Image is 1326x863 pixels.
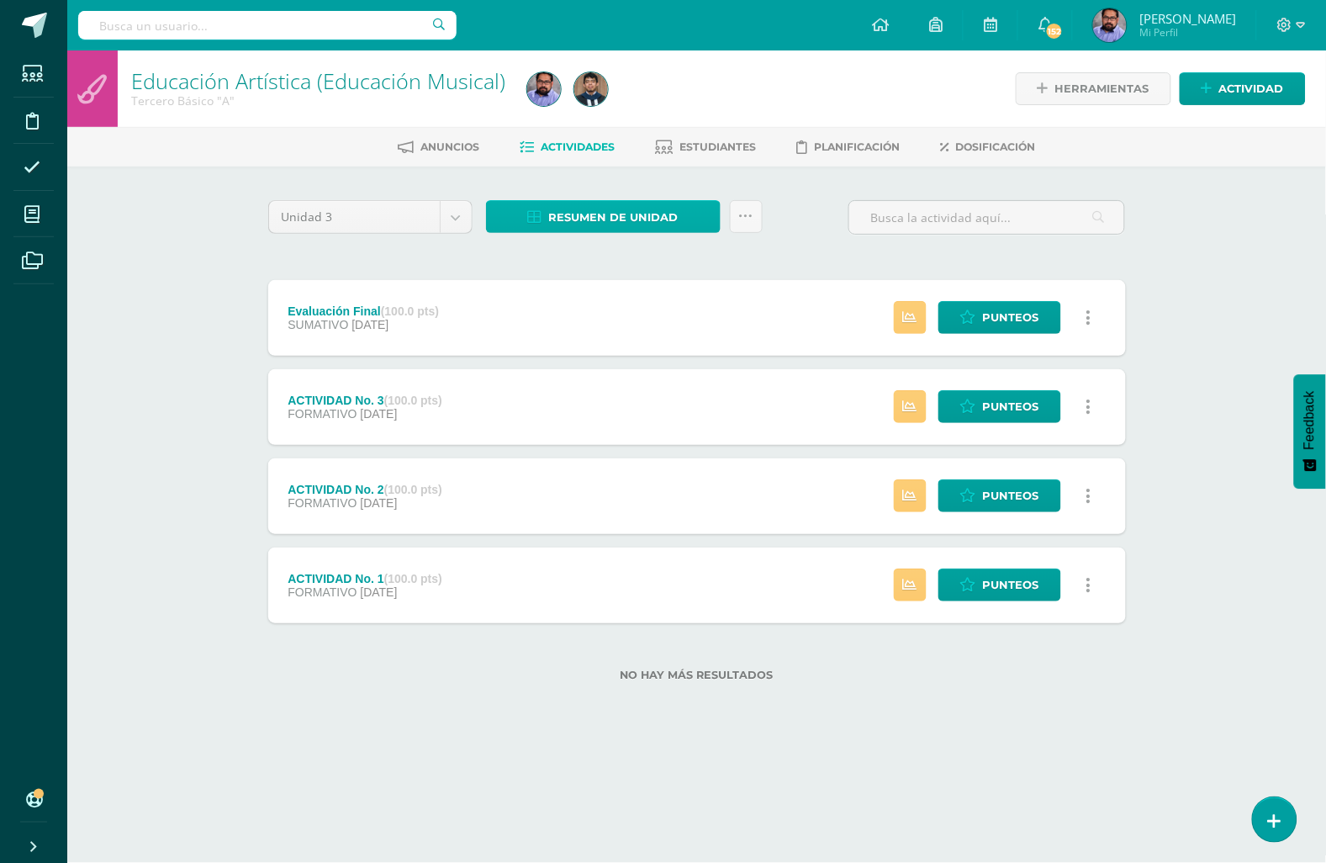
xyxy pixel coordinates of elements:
[131,66,505,95] a: Educación Artística (Educación Musical)
[1139,25,1236,40] span: Mi Perfil
[384,483,442,496] strong: (100.0 pts)
[1139,10,1236,27] span: [PERSON_NAME]
[656,134,757,161] a: Estudiantes
[983,569,1039,601] span: Punteos
[288,496,357,510] span: FORMATIVO
[360,585,397,599] span: [DATE]
[131,69,507,93] h1: Educación Artística (Educación Musical)
[78,11,457,40] input: Busca un usuario...
[938,390,1061,423] a: Punteos
[983,480,1039,511] span: Punteos
[288,407,357,421] span: FORMATIVO
[941,134,1036,161] a: Dosificación
[527,72,561,106] img: 7c3d6755148f85b195babec4e2a345e8.png
[282,201,427,233] span: Unidad 3
[360,407,397,421] span: [DATE]
[938,301,1061,334] a: Punteos
[1302,391,1318,450] span: Feedback
[574,72,608,106] img: 8c648ab03079b18c3371769e6fc6bd45.png
[384,572,442,585] strong: (100.0 pts)
[288,572,442,585] div: ACTIVIDAD No. 1
[797,134,901,161] a: Planificación
[268,669,1126,681] label: No hay más resultados
[541,140,615,153] span: Actividades
[360,496,397,510] span: [DATE]
[1093,8,1127,42] img: 7c3d6755148f85b195babec4e2a345e8.png
[288,318,348,331] span: SUMATIVO
[849,201,1124,234] input: Busca la actividad aquí...
[131,93,507,109] div: Tercero Básico 'A'
[1294,374,1326,489] button: Feedback - Mostrar encuesta
[288,394,442,407] div: ACTIVIDAD No. 3
[288,483,442,496] div: ACTIVIDAD No. 2
[983,302,1039,333] span: Punteos
[399,134,480,161] a: Anuncios
[983,391,1039,422] span: Punteos
[1180,72,1306,105] a: Actividad
[956,140,1036,153] span: Dosificación
[486,200,721,233] a: Resumen de unidad
[269,201,472,233] a: Unidad 3
[938,479,1061,512] a: Punteos
[938,569,1061,601] a: Punteos
[1055,73,1149,104] span: Herramientas
[288,304,439,318] div: Evaluación Final
[520,134,615,161] a: Actividades
[421,140,480,153] span: Anuncios
[1219,73,1284,104] span: Actividad
[351,318,388,331] span: [DATE]
[1045,22,1064,40] span: 152
[1016,72,1171,105] a: Herramientas
[815,140,901,153] span: Planificación
[680,140,757,153] span: Estudiantes
[288,585,357,599] span: FORMATIVO
[381,304,439,318] strong: (100.0 pts)
[549,202,679,233] span: Resumen de unidad
[384,394,442,407] strong: (100.0 pts)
